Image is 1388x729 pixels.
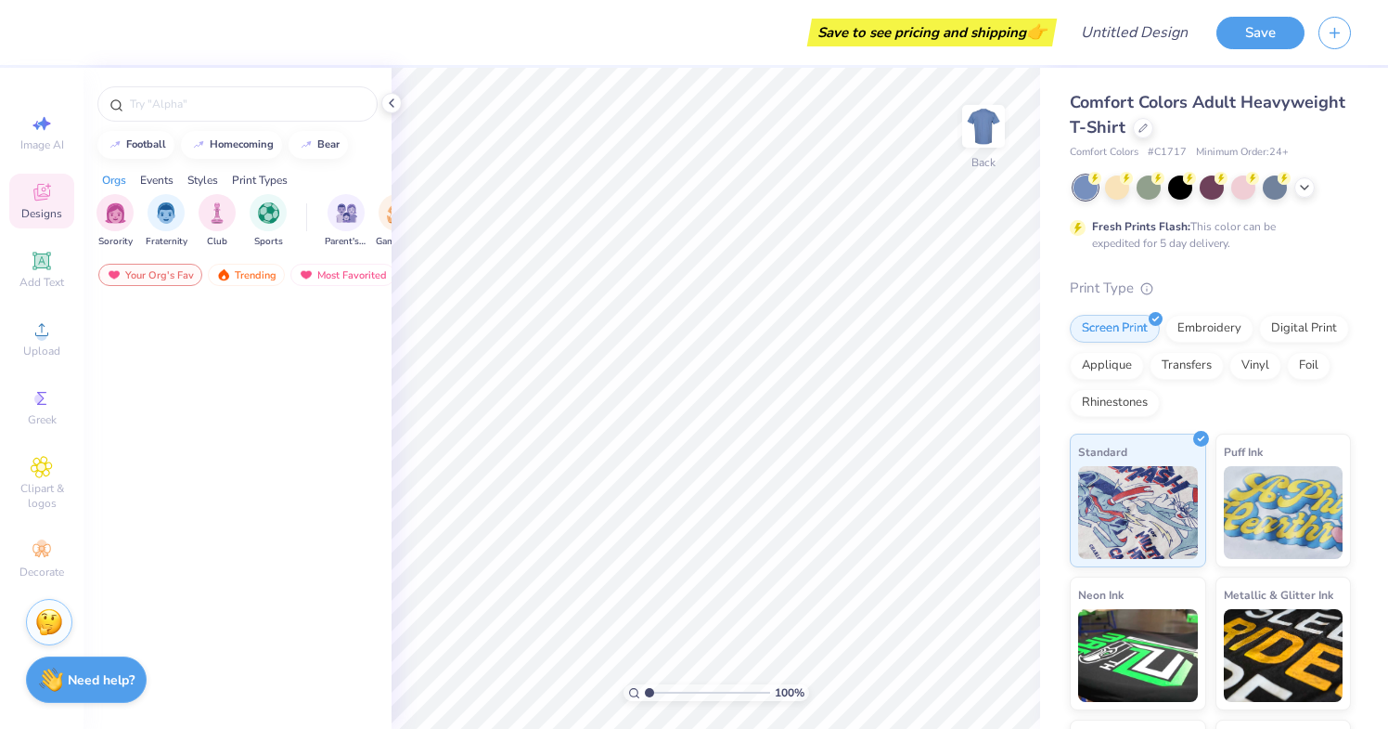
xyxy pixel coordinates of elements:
img: Puff Ink [1224,466,1343,559]
img: Metallic & Glitter Ink [1224,609,1343,702]
img: Fraternity Image [156,202,176,224]
span: Parent's Weekend [325,235,367,249]
span: Greek [28,412,57,427]
span: Standard [1078,442,1127,462]
span: # C1717 [1148,145,1187,161]
span: Metallic & Glitter Ink [1224,585,1333,605]
span: Puff Ink [1224,442,1263,462]
div: Trending [208,264,285,286]
span: Upload [23,344,60,358]
button: filter button [146,194,187,249]
div: filter for Game Day [376,194,418,249]
img: trend_line.gif [108,139,122,150]
div: Events [140,172,173,189]
div: Print Types [232,172,288,189]
div: Styles [187,172,218,189]
button: filter button [96,194,134,249]
div: bear [317,139,340,150]
div: Screen Print [1070,315,1160,343]
div: filter for Parent's Weekend [325,194,367,249]
button: filter button [376,194,418,249]
span: Image AI [20,137,64,152]
img: trending.gif [216,268,231,281]
span: Comfort Colors Adult Heavyweight T-Shirt [1070,91,1345,138]
span: Sports [254,235,283,249]
span: Decorate [19,565,64,579]
img: trend_line.gif [299,139,314,150]
div: Orgs [102,172,126,189]
button: filter button [250,194,287,249]
div: filter for Fraternity [146,194,187,249]
img: Club Image [207,202,227,224]
span: Sorority [98,235,133,249]
img: most_fav.gif [299,268,314,281]
div: filter for Sorority [96,194,134,249]
input: Try "Alpha" [128,95,366,113]
span: Fraternity [146,235,187,249]
span: 👉 [1026,20,1047,43]
img: Game Day Image [387,202,408,224]
div: Foil [1287,352,1330,380]
span: Clipart & logos [9,481,74,511]
span: Game Day [376,235,418,249]
strong: Fresh Prints Flash: [1092,219,1190,234]
div: football [126,139,166,150]
div: Print Type [1070,278,1351,299]
div: homecoming [210,139,274,150]
button: bear [289,131,348,159]
span: Designs [21,206,62,221]
div: filter for Sports [250,194,287,249]
strong: Need help? [68,671,135,689]
input: Untitled Design [1066,14,1202,51]
span: Minimum Order: 24 + [1196,145,1289,161]
div: This color can be expedited for 5 day delivery. [1092,218,1320,252]
img: most_fav.gif [107,268,122,281]
button: filter button [199,194,236,249]
div: Your Org's Fav [98,264,202,286]
button: homecoming [181,131,282,159]
span: Neon Ink [1078,585,1124,605]
img: Standard [1078,466,1198,559]
img: trend_line.gif [191,139,206,150]
div: Applique [1070,352,1144,380]
div: Save to see pricing and shipping [812,19,1052,46]
button: filter button [325,194,367,249]
div: Rhinestones [1070,389,1160,417]
div: Vinyl [1229,352,1281,380]
div: Transfers [1150,352,1224,380]
span: 100 % [775,684,804,701]
div: Most Favorited [290,264,395,286]
img: Parent's Weekend Image [336,202,357,224]
div: filter for Club [199,194,236,249]
img: Sorority Image [105,202,126,224]
div: Embroidery [1165,315,1253,343]
button: football [97,131,174,159]
span: Club [207,235,227,249]
img: Back [965,108,1002,145]
div: Digital Print [1259,315,1349,343]
span: Add Text [19,275,64,290]
img: Sports Image [258,202,279,224]
img: Neon Ink [1078,609,1198,702]
button: Save [1216,17,1304,49]
div: Back [971,154,996,171]
span: Comfort Colors [1070,145,1138,161]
